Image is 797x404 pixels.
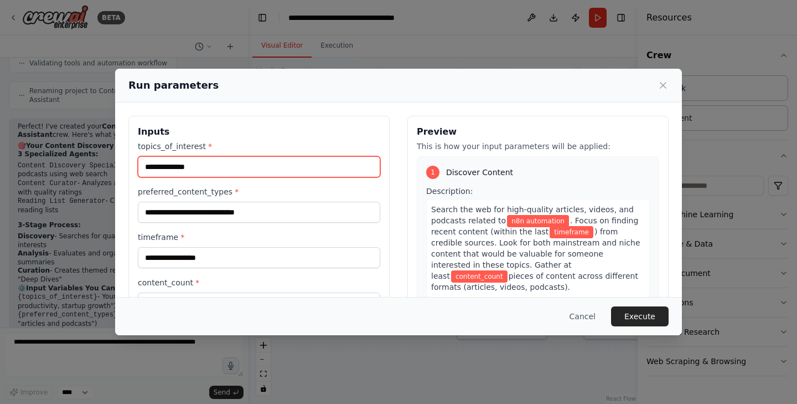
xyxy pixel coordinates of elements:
p: This is how your input parameters will be applied: [417,141,659,152]
span: Description: [426,187,473,196]
h2: Run parameters [128,78,219,93]
span: . Focus on finding recent content (within the last [431,216,638,236]
span: pieces of content across different formats (articles, videos, podcasts). [431,272,638,292]
label: topics_of_interest [138,141,380,152]
h3: Preview [417,125,659,139]
label: content_count [138,277,380,288]
button: Execute [611,306,669,326]
h3: Inputs [138,125,380,139]
label: preferred_content_types [138,186,380,197]
span: Variable: topics_of_interest [507,215,569,227]
div: 1 [426,166,439,179]
span: Variable: timeframe [550,226,593,238]
span: ) from credible sources. Look for both mainstream and niche content that would be valuable for so... [431,227,640,280]
span: Discover Content [446,167,513,178]
span: Variable: content_count [451,270,508,283]
button: Cancel [561,306,604,326]
label: timeframe [138,232,380,243]
span: Search the web for high-quality articles, videos, and podcasts related to [431,205,634,225]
